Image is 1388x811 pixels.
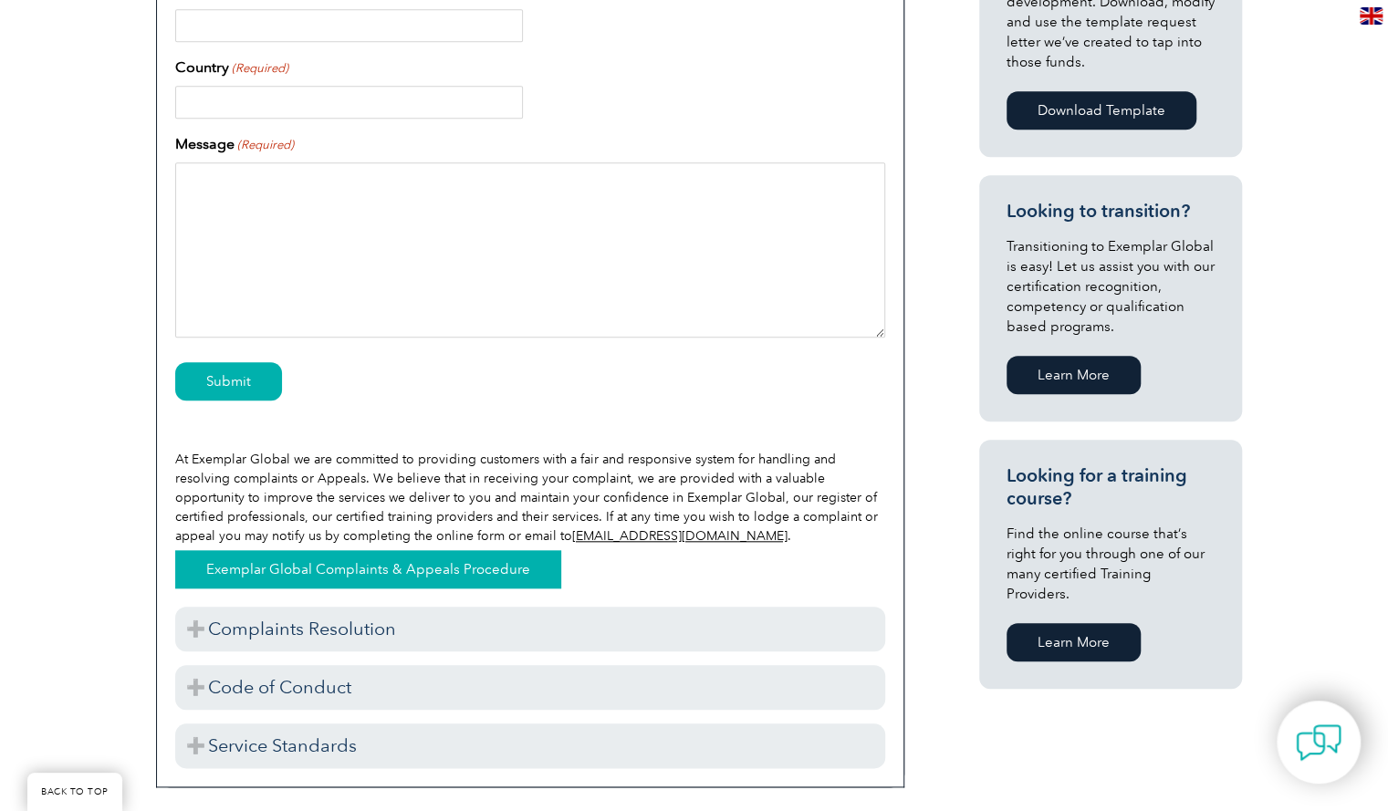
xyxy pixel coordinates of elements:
span: (Required) [230,59,288,78]
p: Find the online course that’s right for you through one of our many certified Training Providers. [1007,524,1215,604]
img: en [1360,7,1383,25]
label: Message [175,133,294,155]
input: Submit [175,362,282,400]
h3: Looking for a training course? [1007,464,1215,510]
h3: Service Standards [175,723,885,768]
label: Country [175,57,288,78]
a: [EMAIL_ADDRESS][DOMAIN_NAME] [572,528,788,544]
a: Download Template [1007,91,1196,130]
img: contact-chat.png [1296,720,1341,765]
span: (Required) [235,136,294,154]
h3: Code of Conduct [175,665,885,710]
a: Exemplar Global Complaints & Appeals Procedure [175,550,561,588]
h3: Complaints Resolution [175,607,885,651]
a: Learn More [1007,623,1141,661]
p: Transitioning to Exemplar Global is easy! Let us assist you with our certification recognition, c... [1007,236,1215,337]
a: Learn More [1007,356,1141,394]
a: BACK TO TOP [27,773,122,811]
h3: Looking to transition? [1007,200,1215,223]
